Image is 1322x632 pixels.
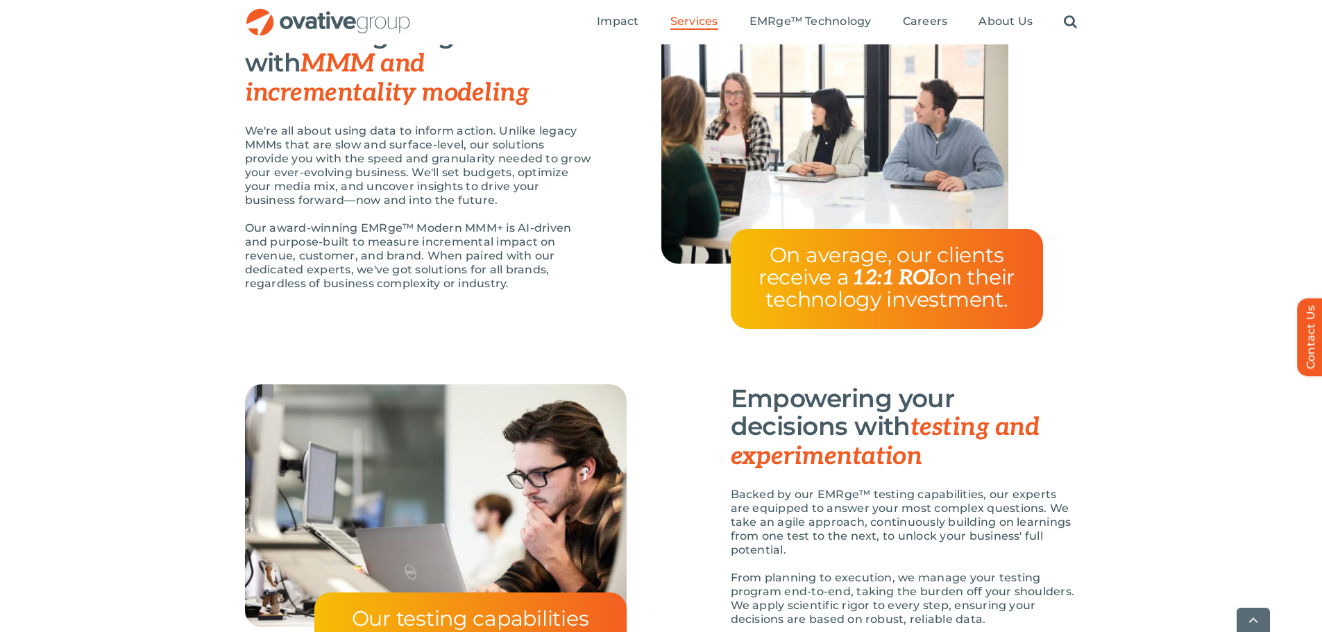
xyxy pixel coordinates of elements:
span: About Us [978,15,1033,28]
span: On average, our clients receive a [759,242,1003,290]
span: on their technology investment. [765,264,1015,312]
h3: Uncovering insights with [245,21,592,107]
img: Measurement – Testing and Experimentation [245,384,627,627]
p: From planning to execution, we manage your testing program end-to-end, taking the burden off your... [731,571,1078,626]
span: MMM and incrementality modeling [245,49,529,108]
a: Search [1064,15,1077,30]
a: Careers [903,15,948,30]
p: Our award-winning EMRge™ Modern MMM+ is AI-driven and purpose-built to measure incremental impact... [245,221,592,291]
a: About Us [978,15,1033,30]
p: Backed by our EMRge™ testing capabilities, our experts are equipped to answer your most complex q... [731,488,1078,557]
span: Careers [903,15,948,28]
a: EMRge™ Technology [749,15,872,30]
img: Measurement – MMM and Incrementality Modeling [661,21,1008,264]
span: 12:1 ROI [852,266,935,291]
p: We're all about using data to inform action. Unlike legacy MMMs that are slow and surface-level, ... [245,124,592,207]
span: testing and experimentation [731,412,1040,472]
span: Impact [597,15,638,28]
a: OG_Full_horizontal_RGB [245,7,412,20]
span: EMRge™ Technology [749,15,872,28]
a: Impact [597,15,638,30]
span: Services [670,15,718,28]
h3: Empowering your decisions with [731,384,1078,470]
a: Services [670,15,718,30]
